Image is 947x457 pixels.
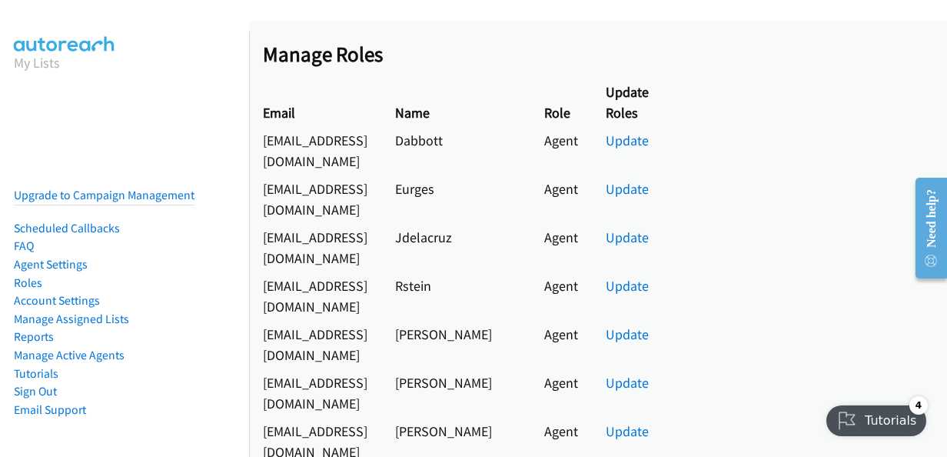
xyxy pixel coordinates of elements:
td: Agent [530,320,592,369]
th: Update Roles [592,78,663,126]
a: Update [606,228,649,246]
a: Update [606,132,649,149]
td: Agent [530,223,592,272]
td: Agent [530,126,592,175]
a: Scheduled Callbacks [14,221,120,235]
th: Role [530,78,592,126]
a: Update [606,180,649,198]
td: [EMAIL_ADDRESS][DOMAIN_NAME] [249,223,381,272]
td: [PERSON_NAME] [381,320,530,369]
td: Agent [530,175,592,223]
a: Email Support [14,402,86,417]
a: Tutorials [14,366,58,381]
td: [EMAIL_ADDRESS][DOMAIN_NAME] [249,126,381,175]
td: Agent [530,272,592,320]
iframe: Resource Center [903,167,947,289]
td: Dabbott [381,126,530,175]
a: Upgrade to Campaign Management [14,188,194,202]
a: Update [606,374,649,392]
a: Manage Active Agents [14,348,125,362]
td: Agent [530,369,592,417]
a: Update [606,422,649,440]
a: Manage Assigned Lists [14,312,129,326]
a: FAQ [14,239,34,253]
td: [EMAIL_ADDRESS][DOMAIN_NAME] [249,272,381,320]
th: Name [381,78,530,126]
td: [EMAIL_ADDRESS][DOMAIN_NAME] [249,175,381,223]
a: Roles [14,275,42,290]
a: Agent Settings [14,257,88,272]
a: Update [606,277,649,295]
td: Jdelacruz [381,223,530,272]
a: Reports [14,329,54,344]
iframe: Checklist [817,390,935,445]
th: Email [249,78,381,126]
td: [EMAIL_ADDRESS][DOMAIN_NAME] [249,369,381,417]
a: Account Settings [14,293,100,308]
td: Eurges [381,175,530,223]
td: [EMAIL_ADDRESS][DOMAIN_NAME] [249,320,381,369]
td: [PERSON_NAME] [381,369,530,417]
h2: Manage Roles [263,42,947,68]
a: My Lists [14,54,60,72]
a: Sign Out [14,384,57,399]
td: Rstein [381,272,530,320]
a: Update [606,325,649,343]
